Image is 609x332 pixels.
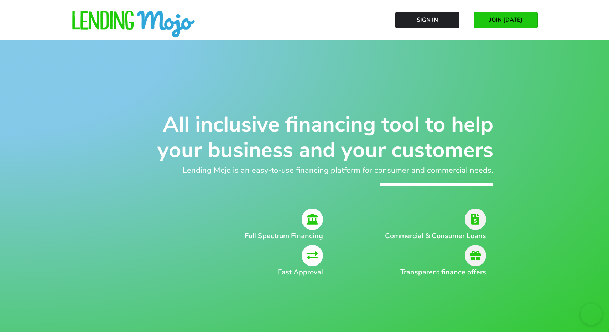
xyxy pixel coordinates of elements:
h2: Commercial & Consumer Loans [373,231,486,241]
iframe: chat widget [581,304,602,325]
h2: Full Spectrum Financing [148,231,323,241]
img: lm-horizontal-logo [71,11,196,38]
a: Sign In [395,12,459,28]
span: Sign In [417,17,438,23]
h2: Fast Approval [148,267,323,278]
h2: Transparent finance offers [373,267,486,278]
a: JOIN [DATE] [474,12,538,28]
h2: Lending Mojo is an easy-to-use financing platform for consumer and commercial needs. [116,165,493,176]
h1: All inclusive financing tool to help your business and your customers [116,112,493,163]
span: JOIN [DATE] [489,17,522,23]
